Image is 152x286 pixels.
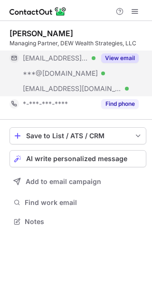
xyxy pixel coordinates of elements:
[23,54,88,62] span: [EMAIL_ADDRESS][DOMAIN_NAME]
[9,29,73,38] div: [PERSON_NAME]
[101,99,139,109] button: Reveal Button
[25,198,142,207] span: Find work email
[9,127,146,144] button: save-profile-one-click
[25,217,142,226] span: Notes
[9,39,146,48] div: Managing Partner, DEW Wealth Strategies, LLC
[9,6,66,17] img: ContactOut v5.3.10
[9,215,146,228] button: Notes
[23,84,122,93] span: [EMAIL_ADDRESS][DOMAIN_NAME]
[26,132,130,140] div: Save to List / ATS / CRM
[101,53,139,63] button: Reveal Button
[9,150,146,167] button: AI write personalized message
[26,178,101,185] span: Add to email campaign
[9,173,146,190] button: Add to email campaign
[9,196,146,209] button: Find work email
[26,155,127,163] span: AI write personalized message
[23,69,98,78] span: ***@[DOMAIN_NAME]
